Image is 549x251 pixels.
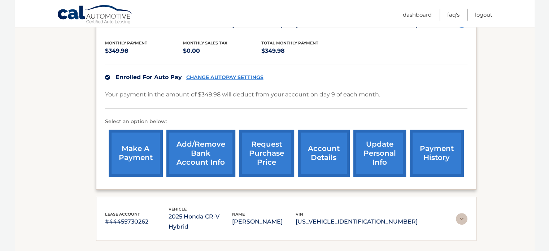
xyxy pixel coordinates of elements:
[109,130,163,177] a: make a payment
[296,217,418,227] p: [US_VEHICLE_IDENTIFICATION_NUMBER]
[186,74,263,81] a: CHANGE AUTOPAY SETTINGS
[105,117,467,126] p: Select an option below:
[57,5,133,26] a: Cal Automotive
[105,90,380,100] p: Your payment in the amount of $349.98 will deduct from your account on day 9 of each month.
[116,74,182,81] span: Enrolled For Auto Pay
[298,130,350,177] a: account details
[456,213,467,225] img: accordion-rest.svg
[105,212,140,217] span: lease account
[169,207,187,212] span: vehicle
[105,46,183,56] p: $349.98
[447,9,459,21] a: FAQ's
[169,212,232,232] p: 2025 Honda CR-V Hybrid
[353,130,406,177] a: update personal info
[410,130,464,177] a: payment history
[105,40,147,46] span: Monthly Payment
[105,75,110,80] img: check.svg
[296,212,303,217] span: vin
[261,40,318,46] span: Total Monthly Payment
[232,217,296,227] p: [PERSON_NAME]
[105,217,169,227] p: #44455730262
[166,130,235,177] a: Add/Remove bank account info
[232,212,245,217] span: name
[239,130,294,177] a: request purchase price
[403,9,432,21] a: Dashboard
[261,46,340,56] p: $349.98
[183,40,227,46] span: Monthly sales Tax
[475,9,492,21] a: Logout
[183,46,261,56] p: $0.00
